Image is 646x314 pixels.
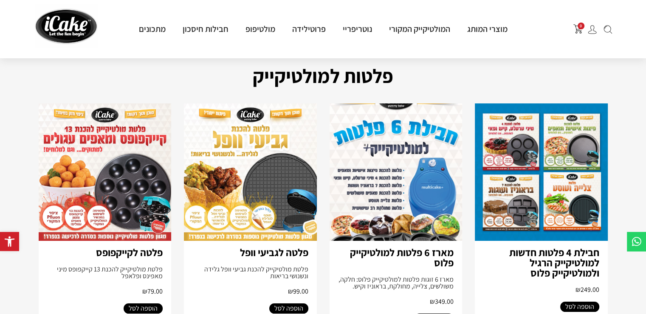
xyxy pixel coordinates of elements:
span: 99.00 [288,287,308,296]
a: נוטריפריי [334,23,381,34]
a: מארז 6 פלטות למולטיקייק פלוס [350,245,454,269]
span: הוספה לסל [129,303,158,314]
span: 249.00 [575,285,599,294]
span: הוספה לסל [274,303,303,314]
a: הוספה לסל [560,302,599,312]
a: מתכונים [130,23,174,34]
span: ₪ [575,285,581,294]
h1: פלטות למולטיקייק [34,61,612,91]
button: פתח עגלת קניות צדדית [573,24,583,34]
a: חבילות חיסכון [174,23,237,34]
a: מולטיפופ [237,23,284,34]
a: המולטיקייק המקורי [381,23,459,34]
a: פלטה לגביעי וופל [240,245,308,259]
span: הוספה לסל [565,302,594,312]
a: פלטה לקייקפופס [96,245,163,259]
div: פלטת מולטיקייק להכנת גביעי וופל גלידה ונשנושי בריאות [192,266,308,280]
div: מארז 6 זוגות פלטות למולטיקייק פלוס: חלקה, משולשים, צלייה, מחולקת, בראוניז וקיש. [338,276,454,290]
a: הוספה לסל [269,303,308,314]
span: ₪ [142,287,147,296]
span: 349.00 [430,297,454,306]
img: shopping-cart.png [573,24,583,34]
span: ₪ [288,287,293,296]
span: 0 [578,23,584,29]
a: פרוטילידה [284,23,334,34]
div: פלטת מולטיקייק להכנת 13 קייקפופס מיני מאפינס ופלאפל [47,266,163,280]
a: מוצרי המותג [459,23,516,34]
a: חבילת 4 פלטות חדשות למולטיקייק הרגיל ולמולטיקייק פלוס [509,245,599,280]
span: 79.00 [142,287,163,296]
a: הוספה לסל [124,303,163,314]
span: ₪ [430,297,435,306]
